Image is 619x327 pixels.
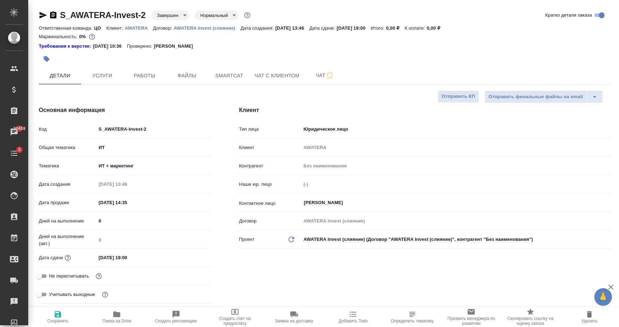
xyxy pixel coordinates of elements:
button: Скопировать ссылку для ЯМессенджера [39,11,47,19]
button: Выбери, если сб и вс нужно считать рабочими днями для выполнения заказа. [101,290,110,299]
p: [DATE] 13:46 [275,25,309,31]
p: Договор [239,218,301,225]
p: Клиент [239,144,301,151]
span: Чат [308,71,342,80]
div: Завершен [195,11,238,20]
button: Скопировать ссылку на оценку заказа [501,307,560,327]
button: 🙏 [594,288,612,306]
span: Smartcat [212,71,246,80]
button: Создать счет на предоплату [206,307,265,327]
span: Файлы [170,71,204,80]
a: AWATERA Invest (слияние) [174,25,241,31]
span: Создать счет на предоплату [210,316,261,326]
span: Не пересчитывать [49,273,89,280]
span: Призвать менеджера по развитию [446,316,497,326]
p: Ответственная команда: [39,25,94,31]
span: Добавить Todo [339,319,368,323]
p: Проверено: [127,43,154,50]
div: AWATERA Invest (слияние) (Договор "AWATERA Invest (слияние)", контрагент "Без наименования") [301,233,611,245]
span: Детали [43,71,77,80]
button: Создать рекламацию [146,307,206,327]
p: [DATE] 10:36 [93,43,127,50]
p: Договор: [153,25,174,31]
button: Сохранить [28,307,87,327]
button: Если добавить услуги и заполнить их объемом, то дата рассчитается автоматически [63,253,72,262]
input: ✎ Введи что-нибудь [96,197,158,208]
p: Дней на выполнение (авт.) [39,233,96,247]
a: 20459 [2,123,26,141]
button: Папка на Drive [87,307,147,327]
span: 20459 [9,125,30,132]
p: Дата сдачи: [309,25,336,31]
span: Создать рекламацию [155,319,197,323]
p: [DATE] 19:00 [336,25,371,31]
p: Клиент: [107,25,125,31]
p: Дата сдачи [39,254,63,261]
p: К оплате: [405,25,427,31]
input: ✎ Введи что-нибудь [96,124,211,134]
button: Добавить Todo [324,307,383,327]
button: Отправить финальные файлы на email [485,90,587,103]
button: Завершен [155,12,181,18]
button: Open [607,202,609,203]
p: Общая тематика [39,144,96,151]
span: 2 [14,146,25,153]
p: Дней на выполнение [39,218,96,225]
p: Итого: [371,25,386,31]
button: Отправить КП [438,90,479,103]
input: Пустое поле [96,179,158,189]
span: Кратко детали заказа [545,12,592,19]
p: Маржинальность: [39,34,79,39]
p: ЦО [94,25,107,31]
p: Код [39,126,96,133]
p: Контрагент [239,162,301,170]
input: Пустое поле [301,142,611,153]
input: Пустое поле [301,216,611,226]
button: Добавить тэг [39,51,54,67]
span: Определить тематику [391,319,433,323]
a: AWATERA [125,25,153,31]
input: Пустое поле [301,161,611,171]
span: Учитывать выходные [49,291,95,298]
p: [PERSON_NAME] [154,43,198,50]
p: Проект [239,236,255,243]
p: Тематика [39,162,96,170]
span: Работы [128,71,162,80]
div: split button [485,90,603,103]
h4: Клиент [239,106,611,114]
p: 0,00 ₽ [386,25,405,31]
p: Тип лица [239,126,301,133]
h4: Основная информация [39,106,211,114]
button: 1732.24 RUB; [87,32,97,41]
svg: Подписаться [326,71,334,80]
span: Папка на Drive [102,319,131,323]
button: Определить тематику [383,307,442,327]
a: S_AWATERA-Invest-2 [60,10,146,20]
button: Скопировать ссылку [49,11,57,19]
span: Заявка на доставку [275,319,313,323]
span: Отправить финальные файлы на email [488,93,583,101]
button: Включи, если не хочешь, чтобы указанная дата сдачи изменилась после переставления заказа в 'Подтв... [94,272,103,281]
p: Контактное лицо [239,200,301,207]
input: Пустое поле [96,235,211,245]
p: 0,00 ₽ [427,25,445,31]
div: ИТ + маркетинг [96,160,211,172]
p: 0% [79,34,87,39]
span: Услуги [85,71,119,80]
a: 2 [2,144,26,162]
button: Призвать менеджера по развитию [442,307,501,327]
span: Скопировать ссылку на оценку заказа [505,316,556,326]
div: Юридическое лицо [301,123,611,135]
input: Пустое поле [301,179,611,189]
span: Сохранить [47,319,68,323]
span: Удалить [581,319,597,323]
button: Заявка на доставку [265,307,324,327]
span: 🙏 [597,290,609,304]
p: Наше юр. лицо [239,181,301,188]
span: Чат с клиентом [255,71,299,80]
button: Нормальный [198,12,230,18]
input: ✎ Введи что-нибудь [96,216,211,226]
div: Нажми, чтобы открыть папку с инструкцией [39,43,93,50]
